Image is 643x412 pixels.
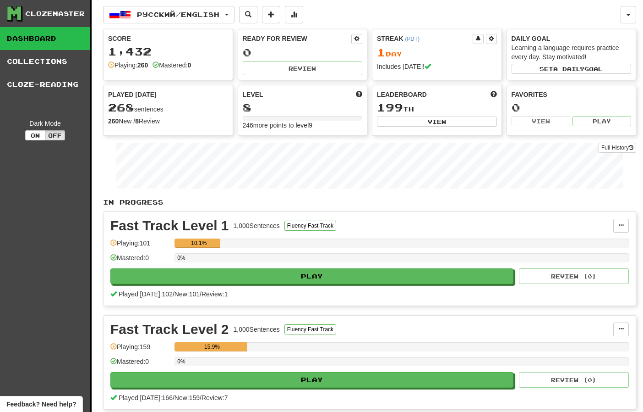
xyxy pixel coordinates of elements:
[243,121,363,130] div: 246 more points to level 9
[377,34,473,43] div: Streak
[202,290,228,298] span: Review: 1
[174,394,200,401] span: New: 159
[110,357,170,372] div: Mastered: 0
[177,239,220,248] div: 10.1%
[519,268,629,284] button: Review (0)
[177,342,246,351] div: 15.9%
[135,117,139,125] strong: 8
[110,372,513,388] button: Play
[377,47,497,59] div: Day
[377,101,403,114] span: 199
[284,221,336,231] button: Fluency Fast Track
[202,394,228,401] span: Review: 7
[173,290,174,298] span: /
[25,9,85,18] div: Clozemaster
[243,90,263,99] span: Level
[137,11,219,18] span: Русский / English
[108,90,157,99] span: Played [DATE]
[234,325,280,334] div: 1,000 Sentences
[512,34,632,43] div: Daily Goal
[284,324,336,334] button: Fluency Fast Track
[108,102,228,114] div: sentences
[200,394,202,401] span: /
[7,119,83,128] div: Dark Mode
[108,117,119,125] strong: 260
[108,61,148,70] div: Playing:
[512,90,632,99] div: Favorites
[377,117,497,127] button: View
[377,62,497,71] div: Includes [DATE]!
[519,372,629,388] button: Review (0)
[108,46,228,57] div: 1,432
[110,342,170,357] div: Playing: 159
[243,61,363,75] button: Review
[6,400,76,409] span: Open feedback widget
[356,90,362,99] span: Score more points to level up
[512,102,632,113] div: 0
[110,253,170,268] div: Mastered: 0
[243,102,363,113] div: 8
[243,47,363,58] div: 0
[200,290,202,298] span: /
[110,239,170,254] div: Playing: 101
[187,61,191,69] strong: 0
[512,43,632,61] div: Learning a language requires practice every day. Stay motivated!
[285,6,303,23] button: More stats
[110,323,229,336] div: Fast Track Level 2
[239,6,257,23] button: Search sentences
[553,66,584,72] span: a daily
[490,90,497,99] span: This week in points, UTC
[262,6,280,23] button: Add sentence to collection
[25,130,45,140] button: On
[572,116,631,126] button: Play
[512,64,632,74] button: Seta dailygoal
[377,90,427,99] span: Leaderboard
[45,130,65,140] button: Off
[108,117,228,126] div: New / Review
[119,394,173,401] span: Played [DATE]: 166
[108,34,228,43] div: Score
[174,290,200,298] span: New: 101
[110,268,513,284] button: Play
[173,394,174,401] span: /
[103,198,636,207] p: In Progress
[110,219,229,233] div: Fast Track Level 1
[599,143,636,153] a: Full History
[137,61,148,69] strong: 260
[243,34,352,43] div: Ready for Review
[108,101,134,114] span: 268
[377,102,497,114] div: th
[234,221,280,230] div: 1,000 Sentences
[377,46,386,59] span: 1
[405,36,420,42] a: (PDT)
[103,6,234,23] button: Русский/English
[153,61,191,70] div: Mastered:
[119,290,173,298] span: Played [DATE]: 102
[512,116,570,126] button: View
